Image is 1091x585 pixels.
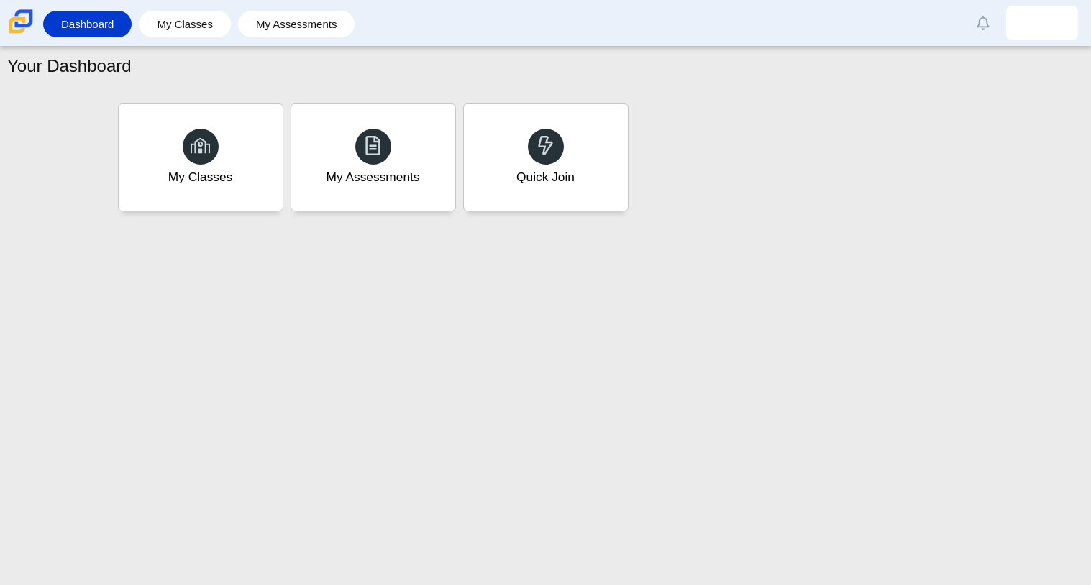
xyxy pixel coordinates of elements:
[168,168,233,186] div: My Classes
[7,54,132,78] h1: Your Dashboard
[516,168,575,186] div: Quick Join
[327,168,420,186] div: My Assessments
[50,11,124,37] a: Dashboard
[245,11,348,37] a: My Assessments
[967,7,999,39] a: Alerts
[6,6,36,37] img: Carmen School of Science & Technology
[1031,11,1054,34] img: felipe.montes.Ylnpdr
[463,103,629,211] a: Quick Join
[291,103,456,211] a: My Assessments
[1006,6,1078,40] a: felipe.montes.Ylnpdr
[118,103,283,211] a: My Classes
[146,11,224,37] a: My Classes
[6,27,36,39] a: Carmen School of Science & Technology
